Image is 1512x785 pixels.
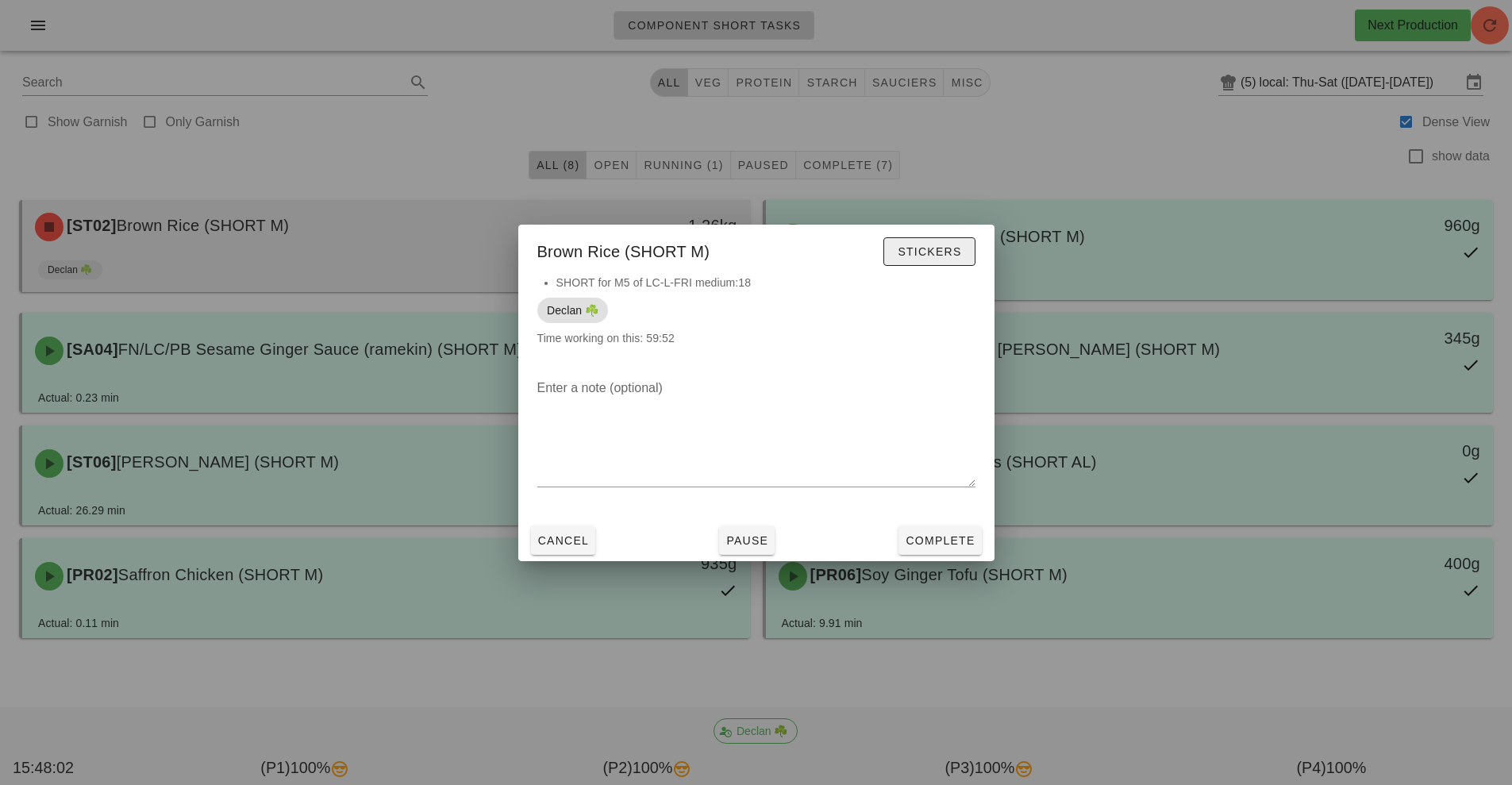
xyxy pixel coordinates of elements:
[556,274,975,291] li: SHORT for M5 of LC-L-FRI medium:18
[883,237,975,266] button: Stickers
[531,526,596,555] button: Cancel
[547,298,598,323] span: Declan ☘️
[897,245,961,258] span: Stickers
[905,534,975,547] span: Complete
[518,225,995,274] div: Brown Rice (SHORT M)
[537,534,590,547] span: Cancel
[518,274,995,363] div: Time working on this: 59:52
[725,534,768,547] span: Pause
[898,526,981,555] button: Complete
[719,526,775,555] button: Pause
